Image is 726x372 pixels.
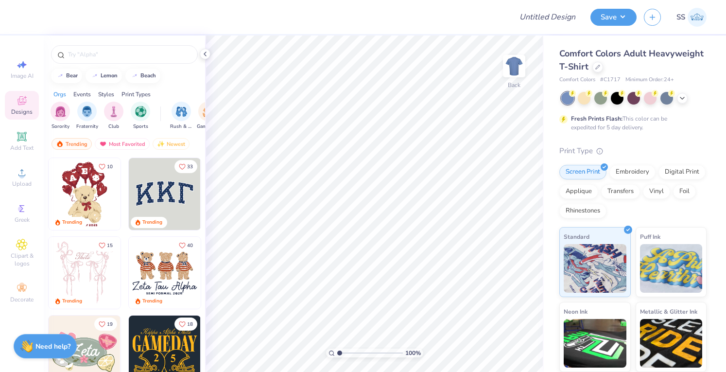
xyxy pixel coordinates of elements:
img: Game Day Image [203,106,214,117]
button: Like [174,239,197,252]
span: Metallic & Glitter Ink [640,306,697,317]
span: Image AI [11,72,34,80]
div: Orgs [53,90,66,99]
div: Back [508,81,520,89]
span: Greek [15,216,30,224]
img: Standard [564,244,626,293]
div: Transfers [601,184,640,199]
span: 15 [107,243,113,248]
span: 100 % [405,349,421,357]
div: Foil [673,184,696,199]
div: Applique [559,184,598,199]
span: Decorate [10,296,34,303]
span: SS [676,12,685,23]
button: Like [94,239,117,252]
div: bear [66,73,78,78]
div: Events [73,90,91,99]
button: filter button [51,102,70,130]
div: Styles [98,90,114,99]
div: Trending [52,138,92,150]
img: Metallic & Glitter Ink [640,319,703,368]
img: trend_line.gif [131,73,138,79]
button: beach [125,69,160,83]
img: Back [504,56,524,76]
span: 40 [187,243,193,248]
span: Club [108,123,119,130]
span: 10 [107,164,113,169]
span: # C1717 [600,76,621,84]
input: Try "Alpha" [67,50,191,59]
img: 587403a7-0594-4a7f-b2bd-0ca67a3ff8dd [49,158,121,230]
div: beach [140,73,156,78]
img: d12a98c7-f0f7-4345-bf3a-b9f1b718b86e [120,237,192,309]
button: filter button [76,102,98,130]
div: Digital Print [658,165,706,179]
button: filter button [104,102,123,130]
div: This color can be expedited for 5 day delivery. [571,114,691,132]
button: Like [174,318,197,331]
span: 18 [187,322,193,327]
img: 83dda5b0-2158-48ca-832c-f6b4ef4c4536 [49,237,121,309]
div: Screen Print [559,165,606,179]
img: 3b9aba4f-e317-4aa7-a679-c95a879539bd [129,158,201,230]
button: filter button [197,102,219,130]
span: Sorority [52,123,69,130]
img: trend_line.gif [91,73,99,79]
div: Newest [153,138,190,150]
span: Neon Ink [564,306,588,317]
div: Rhinestones [559,204,606,218]
span: Game Day [197,123,219,130]
button: filter button [170,102,192,130]
img: a3be6b59-b000-4a72-aad0-0c575b892a6b [129,237,201,309]
img: Siddhant Singh [688,8,707,27]
span: Add Text [10,144,34,152]
div: Print Types [121,90,151,99]
span: Puff Ink [640,231,660,242]
span: Sports [133,123,148,130]
button: bear [51,69,82,83]
img: Fraternity Image [82,106,92,117]
strong: Need help? [35,342,70,351]
img: Newest.gif [157,141,165,147]
div: filter for Sports [131,102,150,130]
span: 19 [107,322,113,327]
div: filter for Rush & Bid [170,102,192,130]
strong: Fresh Prints Flash: [571,115,622,123]
div: Trending [142,219,162,226]
span: Designs [11,108,33,116]
span: Clipart & logos [5,252,39,267]
img: Sorority Image [55,106,66,117]
span: Minimum Order: 24 + [625,76,674,84]
div: filter for Game Day [197,102,219,130]
img: Sports Image [135,106,146,117]
div: filter for Club [104,102,123,130]
img: edfb13fc-0e43-44eb-bea2-bf7fc0dd67f9 [200,158,272,230]
img: Puff Ink [640,244,703,293]
img: trending.gif [56,141,64,147]
img: Rush & Bid Image [176,106,187,117]
div: filter for Sorority [51,102,70,130]
button: Like [94,318,117,331]
span: 33 [187,164,193,169]
img: d12c9beb-9502-45c7-ae94-40b97fdd6040 [200,237,272,309]
a: SS [676,8,707,27]
img: trend_line.gif [56,73,64,79]
span: Fraternity [76,123,98,130]
span: Rush & Bid [170,123,192,130]
div: Trending [142,298,162,305]
div: Trending [62,298,82,305]
span: Comfort Colors [559,76,595,84]
img: Neon Ink [564,319,626,368]
button: Like [94,160,117,173]
div: Vinyl [643,184,670,199]
img: Club Image [108,106,119,117]
input: Untitled Design [512,7,583,27]
button: lemon [86,69,122,83]
img: e74243e0-e378-47aa-a400-bc6bcb25063a [120,158,192,230]
div: Print Type [559,145,707,157]
button: Like [174,160,197,173]
div: Most Favorited [95,138,150,150]
span: Standard [564,231,589,242]
button: Save [590,9,637,26]
div: Trending [62,219,82,226]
